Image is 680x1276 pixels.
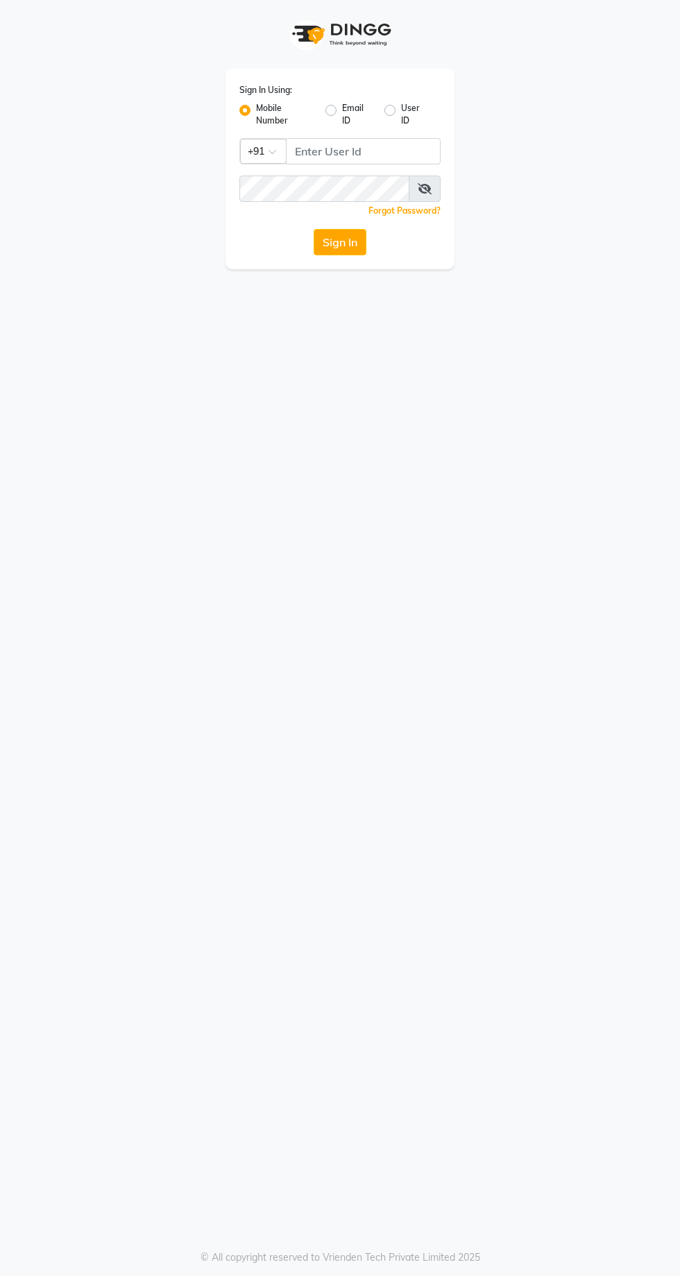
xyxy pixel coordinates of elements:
img: logo1.svg [284,14,396,55]
label: Mobile Number [256,102,314,127]
a: Forgot Password? [368,205,441,216]
label: User ID [401,102,430,127]
button: Sign In [314,229,366,255]
input: Username [286,138,441,164]
input: Username [239,176,409,202]
label: Email ID [342,102,373,127]
label: Sign In Using: [239,84,292,96]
